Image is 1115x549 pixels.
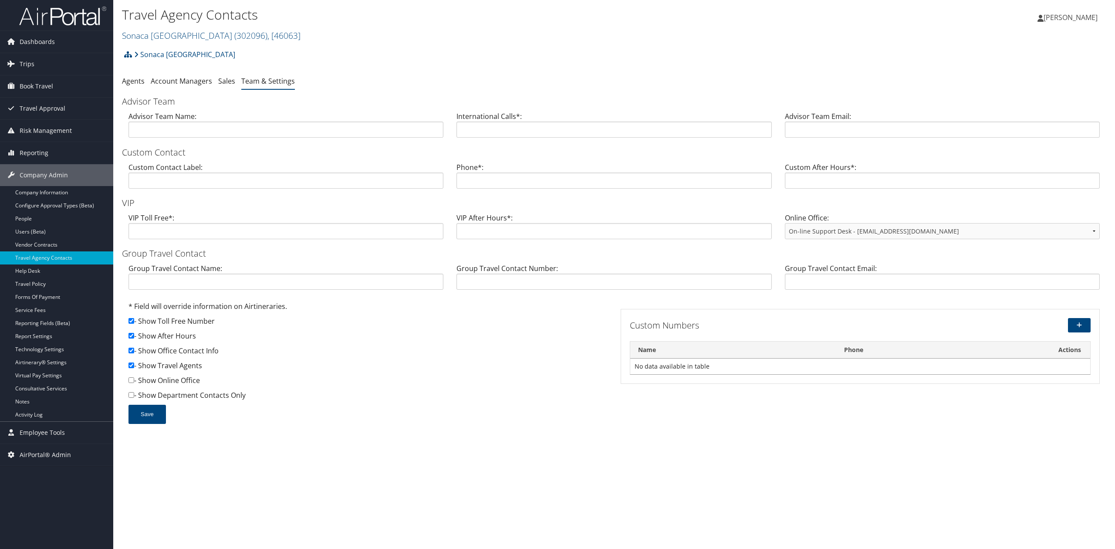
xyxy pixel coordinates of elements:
[778,263,1106,297] div: Group Travel Contact Email:
[20,164,68,186] span: Company Admin
[218,76,235,86] a: Sales
[122,111,450,145] div: Advisor Team Name:
[1044,13,1098,22] span: [PERSON_NAME]
[450,263,778,297] div: Group Travel Contact Number:
[19,6,106,26] img: airportal-logo.png
[778,162,1106,196] div: Custom After Hours*:
[450,162,778,196] div: Phone*:
[20,422,65,444] span: Employee Tools
[128,331,608,346] div: - Show After Hours
[122,95,1106,108] h3: Advisor Team
[122,30,301,41] a: Sonaca [GEOGRAPHIC_DATA]
[128,390,608,405] div: - Show Department Contacts Only
[20,98,65,119] span: Travel Approval
[20,53,34,75] span: Trips
[122,146,1106,159] h3: Custom Contact
[20,142,48,164] span: Reporting
[122,76,145,86] a: Agents
[122,213,450,246] div: VIP Toll Free*:
[128,405,166,424] button: Save
[122,247,1106,260] h3: Group Travel Contact
[128,360,608,375] div: - Show Travel Agents
[128,375,608,390] div: - Show Online Office
[122,263,450,297] div: Group Travel Contact Name:
[1049,342,1090,359] th: Actions: activate to sort column ascending
[1037,4,1106,30] a: [PERSON_NAME]
[20,75,53,97] span: Book Travel
[630,342,836,359] th: Name: activate to sort column descending
[128,346,608,360] div: - Show Office Contact Info
[134,46,235,63] a: Sonaca [GEOGRAPHIC_DATA]
[836,342,1049,359] th: Phone: activate to sort column ascending
[267,30,301,41] span: , [ 46063 ]
[630,319,935,332] h3: Custom Numbers
[122,162,450,196] div: Custom Contact Label:
[122,6,778,24] h1: Travel Agency Contacts
[20,444,71,466] span: AirPortal® Admin
[630,359,1090,374] td: No data available in table
[778,111,1106,145] div: Advisor Team Email:
[151,76,212,86] a: Account Managers
[128,316,608,331] div: - Show Toll Free Number
[128,301,608,316] div: * Field will override information on Airtineraries.
[450,111,778,145] div: International Calls*:
[122,197,1106,209] h3: VIP
[234,30,267,41] span: ( 302096 )
[20,120,72,142] span: Risk Management
[450,213,778,246] div: VIP After Hours*:
[241,76,295,86] a: Team & Settings
[20,31,55,53] span: Dashboards
[778,213,1106,246] div: Online Office:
